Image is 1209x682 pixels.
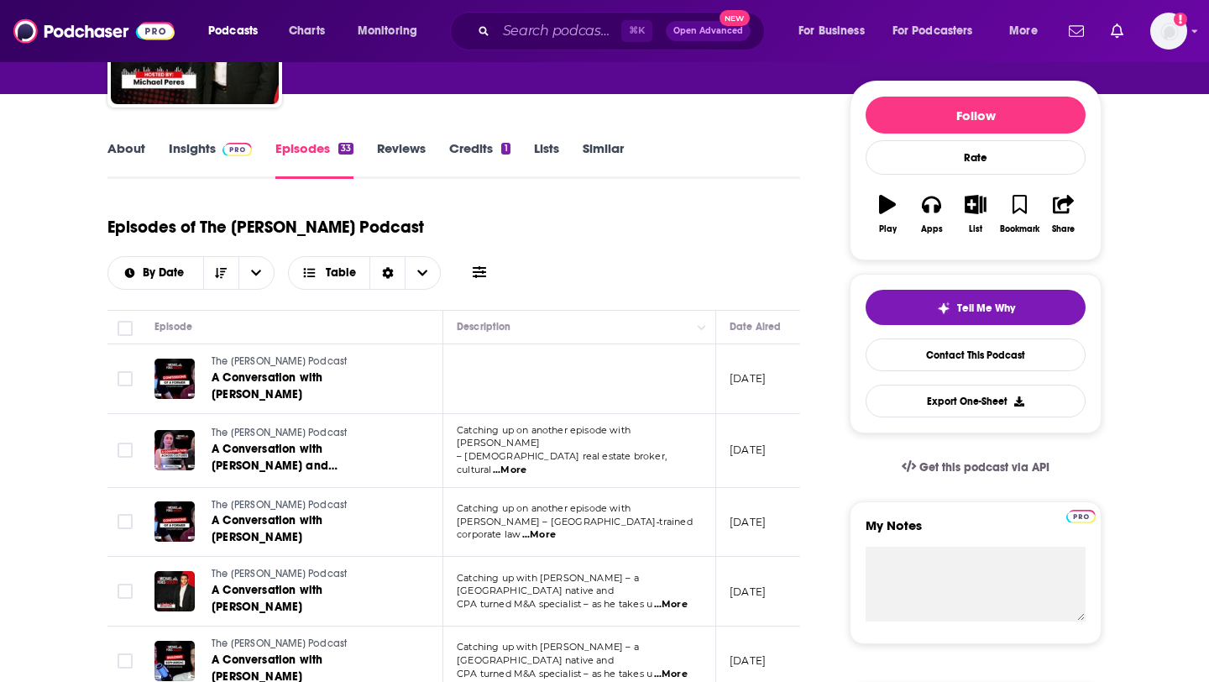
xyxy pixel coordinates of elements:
[289,19,325,43] span: Charts
[278,18,335,45] a: Charts
[212,355,347,367] span: The [PERSON_NAME] Podcast
[108,267,203,279] button: open menu
[730,371,766,386] p: [DATE]
[238,257,274,289] button: open menu
[457,502,631,514] span: Catching up on another episode with
[222,143,252,156] img: Podchaser Pro
[466,12,781,50] div: Search podcasts, credits, & more...
[208,19,258,43] span: Podcasts
[919,460,1049,475] span: Get this podcast via API
[937,302,950,315] img: tell me why sparkle
[909,184,953,244] button: Apps
[212,567,413,582] a: The [PERSON_NAME] Podcast
[212,441,413,475] a: A Conversation with [PERSON_NAME] and [PERSON_NAME]
[1000,224,1039,234] div: Bookmark
[457,424,631,449] span: Catching up on another episode with [PERSON_NAME]
[107,217,424,238] h1: Episodes of The [PERSON_NAME] Podcast
[275,140,353,179] a: Episodes33
[730,317,781,337] div: Date Aired
[212,442,338,490] span: A Conversation with [PERSON_NAME] and [PERSON_NAME]
[866,184,909,244] button: Play
[654,668,688,681] span: ...More
[196,18,280,45] button: open menu
[1066,510,1096,523] img: Podchaser Pro
[879,224,897,234] div: Play
[212,370,322,401] span: A Conversation with [PERSON_NAME]
[730,515,766,529] p: [DATE]
[212,426,413,441] a: The [PERSON_NAME] Podcast
[212,354,413,370] a: The [PERSON_NAME] Podcast
[1150,13,1187,50] span: Logged in as WachsmanSG
[212,637,413,652] a: The [PERSON_NAME] Podcast
[457,450,667,475] span: – [DEMOGRAPHIC_DATA] real estate broker, cultural
[666,21,751,41] button: Open AdvancedNew
[118,584,133,599] span: Toggle select row
[143,267,190,279] span: By Date
[1009,19,1038,43] span: More
[457,641,639,666] span: Catching up with [PERSON_NAME] – a [GEOGRAPHIC_DATA] native and
[107,140,145,179] a: About
[212,568,347,580] span: The [PERSON_NAME] Podcast
[798,19,865,43] span: For Business
[866,97,1086,134] button: Follow
[496,18,621,45] input: Search podcasts, credits, & more...
[212,498,413,513] a: The [PERSON_NAME] Podcast
[1174,13,1187,26] svg: Add a profile image
[326,267,356,279] span: Table
[212,499,347,511] span: The [PERSON_NAME] Podcast
[377,140,426,179] a: Reviews
[1104,17,1130,45] a: Show notifications dropdown
[449,140,510,179] a: Credits1
[212,427,347,438] span: The [PERSON_NAME] Podcast
[997,184,1041,244] button: Bookmark
[969,224,982,234] div: List
[888,447,1063,488] a: Get this podcast via API
[457,317,510,337] div: Description
[583,140,624,179] a: Similar
[203,257,238,289] button: Sort Direction
[730,585,766,599] p: [DATE]
[866,338,1086,371] a: Contact This Podcast
[730,653,766,668] p: [DATE]
[457,668,652,679] span: CPA turned M&A specialist – as he takes u
[493,464,526,477] span: ...More
[866,290,1086,325] button: tell me why sparkleTell Me Why
[212,370,413,403] a: A Conversation with [PERSON_NAME]
[288,256,442,290] button: Choose View
[720,10,750,26] span: New
[692,317,712,338] button: Column Actions
[866,517,1086,547] label: My Notes
[673,27,743,35] span: Open Advanced
[212,583,322,614] span: A Conversation with [PERSON_NAME]
[154,317,192,337] div: Episode
[1042,184,1086,244] button: Share
[338,143,353,155] div: 33
[118,443,133,458] span: Toggle select row
[654,598,688,611] span: ...More
[892,19,973,43] span: For Podcasters
[212,512,413,546] a: A Conversation with [PERSON_NAME]
[107,256,275,290] h2: Choose List sort
[457,598,652,610] span: CPA turned M&A specialist – as he takes u
[997,18,1059,45] button: open menu
[457,516,693,541] span: [PERSON_NAME] – [GEOGRAPHIC_DATA]‑trained corporate law
[787,18,886,45] button: open menu
[13,15,175,47] img: Podchaser - Follow, Share and Rate Podcasts
[118,371,133,386] span: Toggle select row
[621,20,652,42] span: ⌘ K
[522,528,556,542] span: ...More
[882,18,997,45] button: open menu
[346,18,439,45] button: open menu
[501,143,510,155] div: 1
[921,224,943,234] div: Apps
[369,257,405,289] div: Sort Direction
[358,19,417,43] span: Monitoring
[118,653,133,669] span: Toggle select row
[1066,507,1096,523] a: Pro website
[169,140,252,179] a: InsightsPodchaser Pro
[730,443,766,457] p: [DATE]
[534,140,559,179] a: Lists
[118,514,133,529] span: Toggle select row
